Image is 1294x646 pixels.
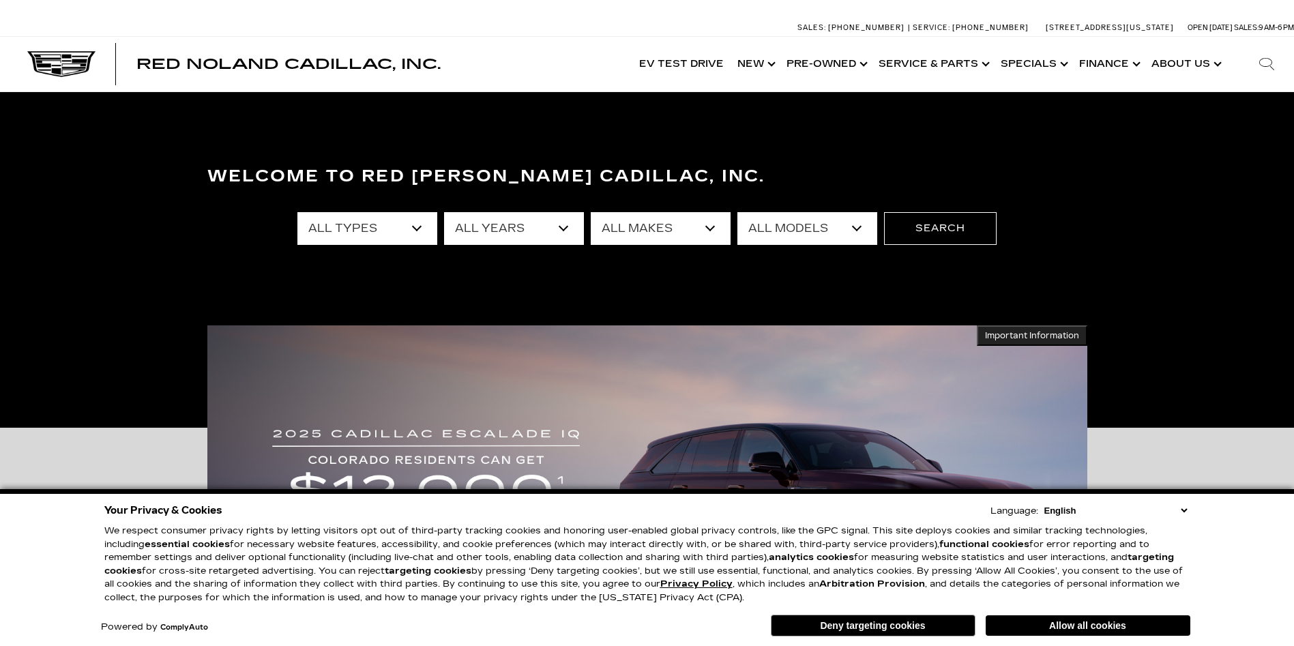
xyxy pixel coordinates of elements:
[1072,37,1145,91] a: Finance
[444,212,584,245] select: Filter by year
[769,552,854,563] strong: analytics cookies
[913,23,950,32] span: Service:
[297,212,437,245] select: Filter by type
[797,24,908,31] a: Sales: [PHONE_NUMBER]
[994,37,1072,91] a: Specials
[908,24,1032,31] a: Service: [PHONE_NUMBER]
[136,57,441,71] a: Red Noland Cadillac, Inc.
[1188,23,1233,32] span: Open [DATE]
[104,501,222,520] span: Your Privacy & Cookies
[27,51,95,77] img: Cadillac Dark Logo with Cadillac White Text
[660,578,733,589] a: Privacy Policy
[1234,23,1259,32] span: Sales:
[952,23,1029,32] span: [PHONE_NUMBER]
[591,212,731,245] select: Filter by make
[990,507,1038,516] div: Language:
[1145,37,1226,91] a: About Us
[819,578,925,589] strong: Arbitration Provision
[104,525,1190,604] p: We respect consumer privacy rights by letting visitors opt out of third-party tracking cookies an...
[780,37,872,91] a: Pre-Owned
[385,566,471,576] strong: targeting cookies
[939,539,1029,550] strong: functional cookies
[985,330,1079,341] span: Important Information
[731,37,780,91] a: New
[1041,504,1190,517] select: Language Select
[207,163,1087,190] h3: Welcome to Red [PERSON_NAME] Cadillac, Inc.
[1046,23,1174,32] a: [STREET_ADDRESS][US_STATE]
[145,539,230,550] strong: essential cookies
[797,23,826,32] span: Sales:
[977,325,1087,346] button: Important Information
[771,615,975,636] button: Deny targeting cookies
[986,615,1190,636] button: Allow all cookies
[160,623,208,632] a: ComplyAuto
[872,37,994,91] a: Service & Parts
[104,552,1174,576] strong: targeting cookies
[884,212,997,245] button: Search
[828,23,905,32] span: [PHONE_NUMBER]
[632,37,731,91] a: EV Test Drive
[1259,23,1294,32] span: 9 AM-6 PM
[101,623,208,632] div: Powered by
[737,212,877,245] select: Filter by model
[136,56,441,72] span: Red Noland Cadillac, Inc.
